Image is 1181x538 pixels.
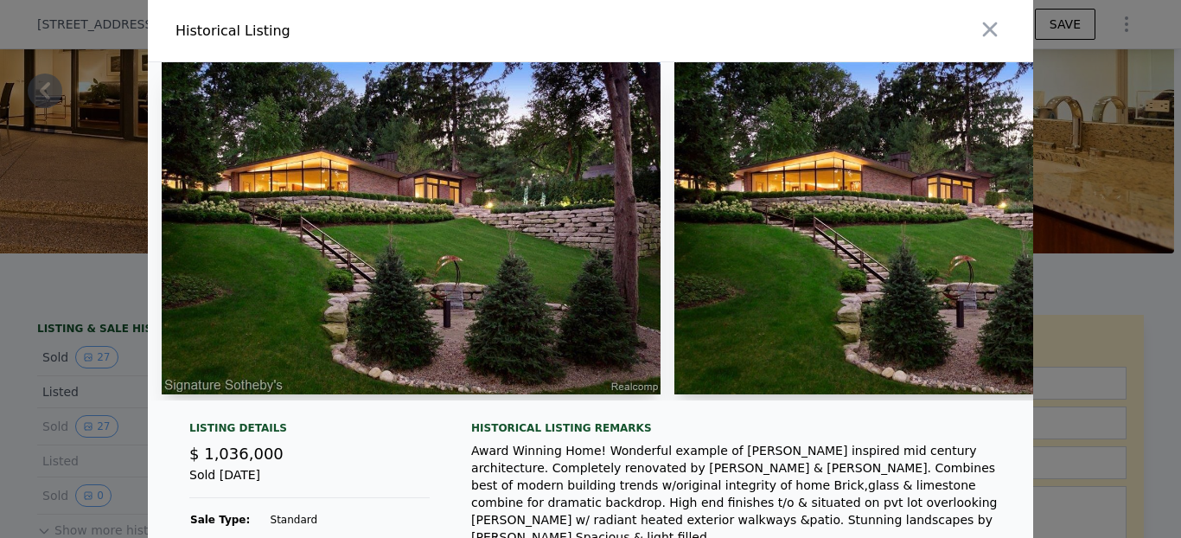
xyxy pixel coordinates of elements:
span: $ 1,036,000 [189,445,284,463]
div: Listing Details [189,421,430,442]
div: Sold [DATE] [189,466,430,498]
div: Historical Listing remarks [471,421,1005,435]
strong: Sale Type: [190,514,250,526]
img: Property Img [162,62,661,394]
img: Property Img [674,62,1173,394]
td: Standard [270,512,431,528]
div: Historical Listing [176,21,584,42]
